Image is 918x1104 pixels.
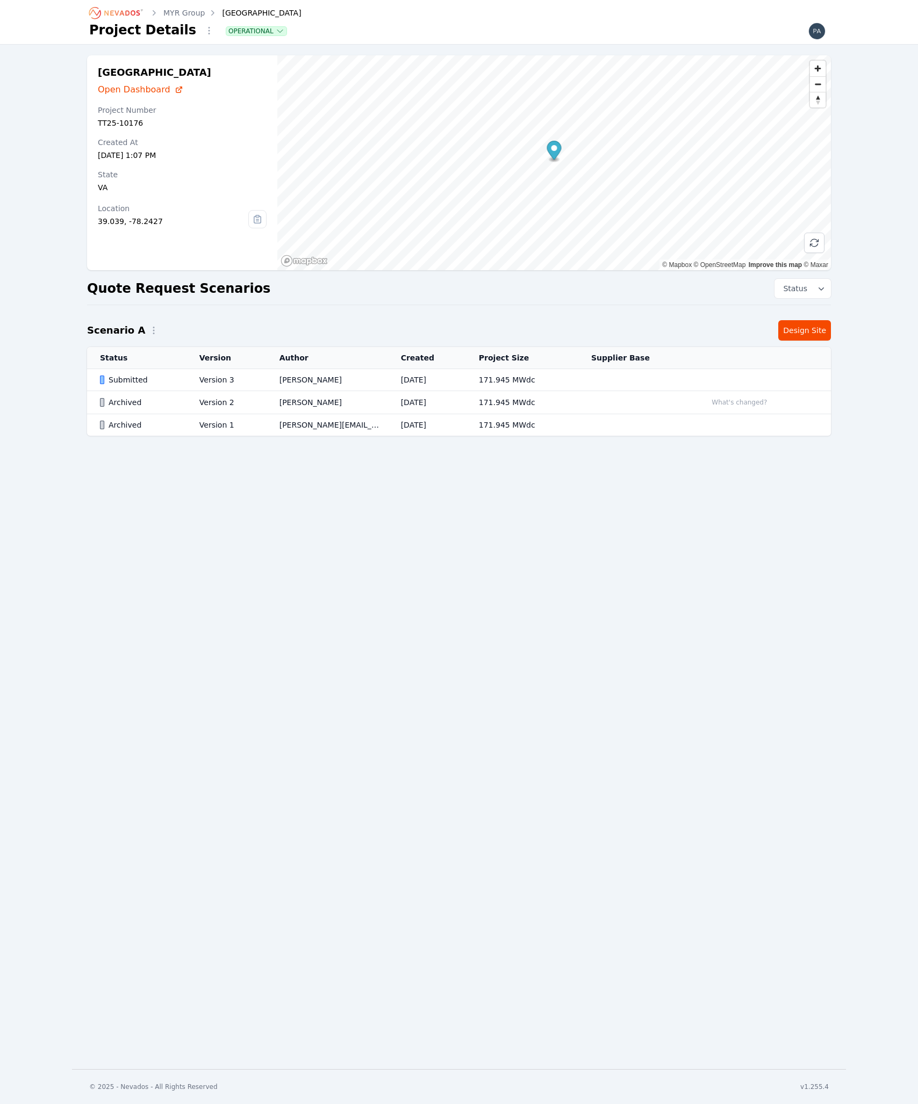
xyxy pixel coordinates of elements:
[98,182,267,193] div: VA
[281,255,328,267] a: Mapbox homepage
[800,1083,829,1091] div: v1.255.4
[89,4,302,21] nav: Breadcrumb
[187,369,267,391] td: Version 3
[87,323,145,338] h2: Scenario A
[89,21,196,39] h1: Project Details
[98,66,267,79] h2: [GEOGRAPHIC_DATA]
[267,391,388,414] td: [PERSON_NAME]
[388,391,466,414] td: [DATE]
[87,414,831,436] tr: ArchivedVersion 1[PERSON_NAME][EMAIL_ADDRESS][PERSON_NAME][DOMAIN_NAME][DATE]171.945 MWdc
[98,105,267,116] div: Project Number
[226,27,286,35] button: Operational
[267,414,388,436] td: [PERSON_NAME][EMAIL_ADDRESS][PERSON_NAME][DOMAIN_NAME]
[810,61,826,76] button: Zoom in
[694,261,746,269] a: OpenStreetMap
[87,391,831,414] tr: ArchivedVersion 2[PERSON_NAME][DATE]171.945 MWdcWhat's changed?
[388,369,466,391] td: [DATE]
[187,347,267,369] th: Version
[578,347,694,369] th: Supplier Base
[98,137,267,148] div: Created At
[662,261,692,269] a: Mapbox
[100,420,181,430] div: Archived
[707,396,772,408] button: What's changed?
[98,83,170,96] span: Open Dashboard
[267,347,388,369] th: Author
[466,369,578,391] td: 171.945 MWdc
[207,8,301,18] div: [GEOGRAPHIC_DATA]
[267,369,388,391] td: [PERSON_NAME]
[87,347,187,369] th: Status
[466,414,578,436] td: 171.945 MWdc
[187,391,267,414] td: Version 2
[98,169,267,180] div: State
[89,1083,218,1091] div: © 2025 - Nevados - All Rights Reserved
[466,391,578,414] td: 171.945 MWdc
[100,397,181,408] div: Archived
[187,414,267,436] td: Version 1
[774,279,831,298] button: Status
[808,23,826,40] img: patrick@nevados.solar
[98,150,267,161] div: [DATE] 1:07 PM
[547,141,561,163] div: Map marker
[779,283,807,294] span: Status
[749,261,802,269] a: Improve this map
[98,83,267,96] a: Open Dashboard
[87,280,270,297] h2: Quote Request Scenarios
[277,55,831,270] canvas: Map
[98,203,248,214] div: Location
[388,347,466,369] th: Created
[388,414,466,436] td: [DATE]
[810,76,826,92] button: Zoom out
[163,8,205,18] a: MYR Group
[466,347,578,369] th: Project Size
[100,374,181,385] div: Submitted
[778,320,831,341] a: Design Site
[804,261,828,269] a: Maxar
[98,216,248,227] div: 39.039, -78.2427
[810,92,826,107] button: Reset bearing to north
[87,369,831,391] tr: SubmittedVersion 3[PERSON_NAME][DATE]171.945 MWdc
[98,118,267,128] div: TT25-10176
[810,77,826,92] span: Zoom out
